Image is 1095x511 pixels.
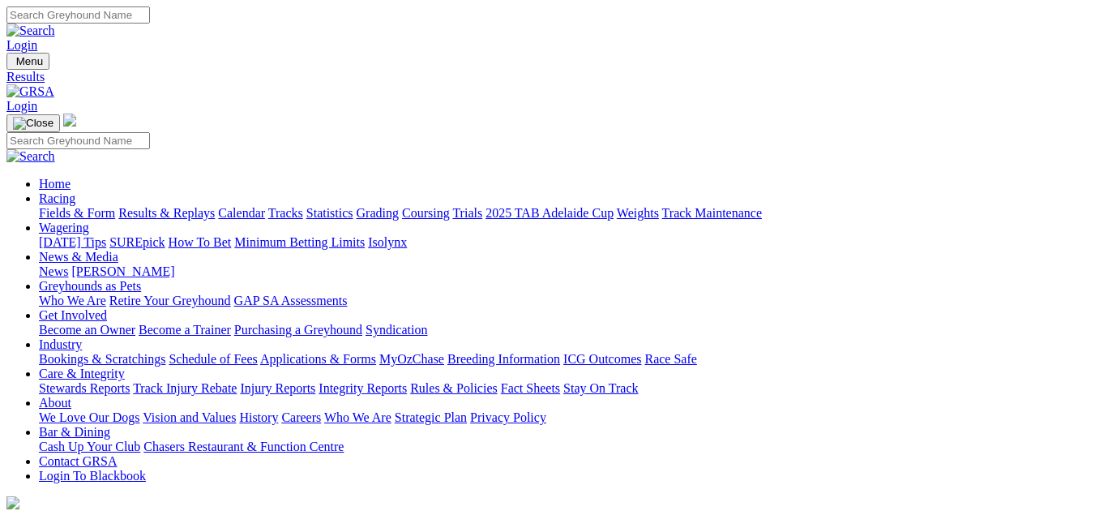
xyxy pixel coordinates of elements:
a: Calendar [218,206,265,220]
a: GAP SA Assessments [234,294,348,307]
a: Become an Owner [39,323,135,337]
a: Results [6,70,1089,84]
a: Integrity Reports [319,381,407,395]
div: Racing [39,206,1089,221]
a: Syndication [366,323,427,337]
a: Weights [617,206,659,220]
a: About [39,396,71,410]
a: Who We Are [39,294,106,307]
div: Industry [39,352,1089,367]
a: News & Media [39,250,118,264]
a: SUREpick [109,235,165,249]
a: Grading [357,206,399,220]
a: News [39,264,68,278]
a: Breeding Information [447,352,560,366]
img: Search [6,149,55,164]
button: Toggle navigation [6,53,49,70]
a: Wagering [39,221,89,234]
button: Toggle navigation [6,114,60,132]
a: Careers [281,410,321,424]
img: logo-grsa-white.png [63,114,76,127]
a: History [239,410,278,424]
a: Contact GRSA [39,454,117,468]
a: Injury Reports [240,381,315,395]
a: MyOzChase [379,352,444,366]
a: Tracks [268,206,303,220]
a: Applications & Forms [260,352,376,366]
img: GRSA [6,84,54,99]
a: Bookings & Scratchings [39,352,165,366]
a: Become a Trainer [139,323,231,337]
a: 2025 TAB Adelaide Cup [485,206,614,220]
a: [PERSON_NAME] [71,264,174,278]
input: Search [6,6,150,24]
div: Greyhounds as Pets [39,294,1089,308]
a: How To Bet [169,235,232,249]
a: Strategic Plan [395,410,467,424]
a: Fields & Form [39,206,115,220]
img: logo-grsa-white.png [6,496,19,509]
div: About [39,410,1089,425]
span: Menu [16,55,43,67]
a: [DATE] Tips [39,235,106,249]
a: Isolynx [368,235,407,249]
a: Greyhounds as Pets [39,279,141,293]
a: Coursing [402,206,450,220]
a: Cash Up Your Club [39,440,140,453]
input: Search [6,132,150,149]
a: We Love Our Dogs [39,410,139,424]
a: Care & Integrity [39,367,125,380]
a: Minimum Betting Limits [234,235,365,249]
a: Chasers Restaurant & Function Centre [143,440,344,453]
div: News & Media [39,264,1089,279]
a: Who We Are [324,410,391,424]
img: Close [13,117,53,130]
a: Vision and Values [143,410,236,424]
a: Industry [39,337,82,351]
a: Rules & Policies [410,381,498,395]
div: Care & Integrity [39,381,1089,396]
a: Retire Your Greyhound [109,294,231,307]
a: Bar & Dining [39,425,110,439]
div: Bar & Dining [39,440,1089,454]
a: Home [39,177,71,191]
a: Statistics [306,206,353,220]
a: Schedule of Fees [169,352,257,366]
a: Privacy Policy [470,410,546,424]
a: Fact Sheets [501,381,560,395]
a: Login [6,38,37,52]
a: Stay On Track [563,381,638,395]
a: Racing [39,191,75,205]
a: Results & Replays [118,206,215,220]
a: Stewards Reports [39,381,130,395]
a: Track Injury Rebate [133,381,237,395]
div: Wagering [39,235,1089,250]
a: Track Maintenance [662,206,762,220]
a: Get Involved [39,308,107,322]
div: Get Involved [39,323,1089,337]
a: Trials [452,206,482,220]
a: Race Safe [644,352,696,366]
img: Search [6,24,55,38]
a: Login [6,99,37,113]
a: Purchasing a Greyhound [234,323,362,337]
a: ICG Outcomes [563,352,641,366]
a: Login To Blackbook [39,469,146,483]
